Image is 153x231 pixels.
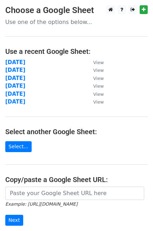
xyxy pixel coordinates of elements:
[5,99,25,105] a: [DATE]
[93,83,104,89] small: View
[5,67,25,73] a: [DATE]
[5,215,23,226] input: Next
[5,141,32,152] a: Select...
[5,59,25,65] a: [DATE]
[93,99,104,105] small: View
[93,60,104,65] small: View
[93,76,104,81] small: View
[5,175,148,184] h4: Copy/paste a Google Sheet URL:
[86,99,104,105] a: View
[5,5,148,15] h3: Choose a Google Sheet
[86,75,104,81] a: View
[5,47,148,56] h4: Use a recent Google Sheet:
[86,67,104,73] a: View
[5,75,25,81] a: [DATE]
[86,91,104,97] a: View
[5,201,77,207] small: Example: [URL][DOMAIN_NAME]
[5,91,25,97] a: [DATE]
[93,92,104,97] small: View
[5,18,148,26] p: Use one of the options below...
[5,187,144,200] input: Paste your Google Sheet URL here
[5,127,148,136] h4: Select another Google Sheet:
[86,59,104,65] a: View
[86,83,104,89] a: View
[5,83,25,89] a: [DATE]
[93,68,104,73] small: View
